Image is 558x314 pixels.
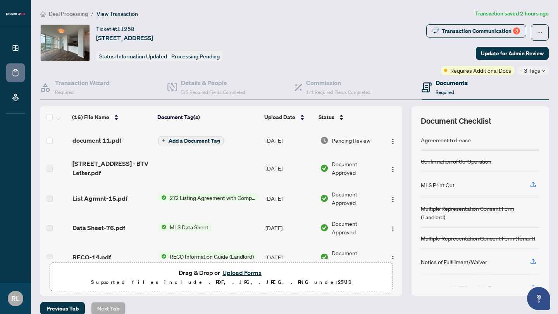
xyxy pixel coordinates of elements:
[332,160,380,177] span: Document Approved
[421,116,491,126] span: Document Checklist
[319,113,334,121] span: Status
[320,224,329,232] img: Document Status
[179,268,264,278] span: Drag & Drop or
[320,194,329,203] img: Document Status
[320,136,329,145] img: Document Status
[306,78,370,87] h4: Commission
[55,278,388,287] p: Supported files include .PDF, .JPG, .JPEG, .PNG under 25 MB
[50,263,393,292] span: Drag & Drop orUpload FormsSupported files include .PDF, .JPG, .JPEG, .PNG under25MB
[169,138,220,143] span: Add a Document Tag
[387,222,399,234] button: Logo
[513,27,520,34] div: 3
[154,106,261,128] th: Document Tag(s)
[262,213,317,242] td: [DATE]
[421,258,487,266] div: Notice of Fulfillment/Waiver
[181,78,245,87] h4: Details & People
[421,204,539,221] div: Multiple Representation Consent Form (Landlord)
[72,113,109,121] span: (16) File Name
[158,252,257,261] button: Status IconRECO Information Guide (Landlord)
[117,26,134,32] span: 11258
[527,287,550,310] button: Open asap
[158,193,258,202] button: Status Icon272 Listing Agreement with Company Schedule A
[181,89,245,95] span: 5/5 Required Fields Completed
[220,268,264,278] button: Upload Forms
[11,293,20,304] span: RL
[72,223,125,232] span: Data Sheet-76.pdf
[167,223,212,231] span: MLS Data Sheet
[72,159,152,177] span: [STREET_ADDRESS] - BTV Letter.pdf
[537,30,542,35] span: ellipsis
[421,157,491,166] div: Confirmation of Co-Operation
[55,78,110,87] h4: Transaction Wizard
[96,10,138,17] span: View Transaction
[332,249,380,266] span: Document Approved
[475,9,549,18] article: Transaction saved 2 hours ago
[320,253,329,261] img: Document Status
[167,252,257,261] span: RECO Information Guide (Landlord)
[320,164,329,172] img: Document Status
[390,138,396,145] img: Logo
[69,106,154,128] th: (16) File Name
[390,226,396,232] img: Logo
[387,251,399,263] button: Logo
[72,194,127,203] span: List Agrmnt-15.pdf
[436,89,454,95] span: Required
[264,113,295,121] span: Upload Date
[332,136,370,145] span: Pending Review
[96,33,153,43] span: [STREET_ADDRESS]
[262,153,317,184] td: [DATE]
[390,196,396,203] img: Logo
[520,66,540,75] span: +3 Tags
[387,134,399,147] button: Logo
[332,219,380,236] span: Document Approved
[387,162,399,174] button: Logo
[442,25,520,37] div: Transaction Communication
[41,25,90,61] img: IMG-W12432574_1.jpg
[390,166,396,172] img: Logo
[96,24,134,33] div: Ticket #:
[158,252,167,261] img: Status Icon
[476,47,549,60] button: Update for Admin Review
[306,89,370,95] span: 1/1 Required Fields Completed
[158,223,167,231] img: Status Icon
[450,66,511,75] span: Requires Additional Docs
[158,136,224,145] button: Add a Document Tag
[315,106,381,128] th: Status
[542,69,546,73] span: down
[40,11,46,17] span: home
[421,181,455,189] div: MLS Print Out
[162,139,165,143] span: plus
[158,193,167,202] img: Status Icon
[436,78,468,87] h4: Documents
[421,136,471,144] div: Agreement to Lease
[55,89,74,95] span: Required
[262,128,317,153] td: [DATE]
[481,47,544,60] span: Update for Admin Review
[158,223,212,231] button: Status IconMLS Data Sheet
[261,106,315,128] th: Upload Date
[387,192,399,205] button: Logo
[117,53,220,60] span: Information Updated - Processing Pending
[390,255,396,261] img: Logo
[332,190,380,207] span: Document Approved
[262,242,317,272] td: [DATE]
[96,51,223,61] div: Status:
[262,184,317,213] td: [DATE]
[49,10,88,17] span: Deal Processing
[167,193,258,202] span: 272 Listing Agreement with Company Schedule A
[6,12,25,16] img: logo
[72,136,121,145] span: document 11.pdf
[421,234,535,242] div: Multiple Representation Consent Form (Tenant)
[72,253,111,262] span: RECO-14.pdf
[91,9,93,18] li: /
[426,24,526,38] button: Transaction Communication3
